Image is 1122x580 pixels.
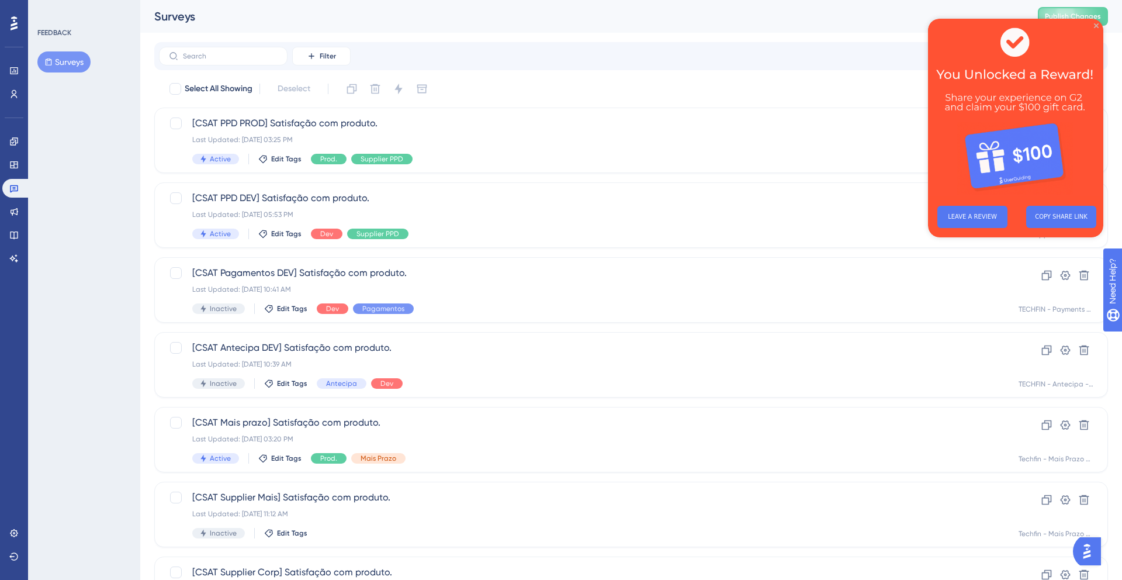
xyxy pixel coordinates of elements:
[320,51,336,61] span: Filter
[183,52,278,60] input: Search
[264,304,307,313] button: Edit Tags
[1045,12,1101,21] span: Publish Changes
[210,454,231,463] span: Active
[1038,7,1108,26] button: Publish Changes
[192,509,976,519] div: Last Updated: [DATE] 11:12 AM
[192,416,976,430] span: [CSAT Mais prazo] Satisfação com produto.
[277,379,307,388] span: Edit Tags
[258,154,302,164] button: Edit Tags
[192,191,976,205] span: [CSAT PPD DEV] Satisfação com produto.
[267,78,321,99] button: Deselect
[361,454,396,463] span: Mais Prazo
[9,187,79,209] button: LEAVE A REVIEW
[356,229,399,239] span: Supplier PPD
[278,82,310,96] span: Deselect
[166,5,171,9] div: Close Preview
[258,454,302,463] button: Edit Tags
[192,434,976,444] div: Last Updated: [DATE] 03:20 PM
[27,3,73,17] span: Need Help?
[277,304,307,313] span: Edit Tags
[292,47,351,65] button: Filter
[326,379,357,388] span: Antecipa
[210,304,237,313] span: Inactive
[264,529,307,538] button: Edit Tags
[192,285,976,294] div: Last Updated: [DATE] 10:41 AM
[192,491,976,505] span: [CSAT Supplier Mais] Satisfação com produto.
[361,154,403,164] span: Supplier PPD
[320,154,337,164] span: Prod.
[271,454,302,463] span: Edit Tags
[1019,305,1093,314] div: TECHFIN - Payments - Dev
[154,8,1009,25] div: Surveys
[185,82,252,96] span: Select All Showing
[37,51,91,72] button: Surveys
[210,229,231,239] span: Active
[192,135,976,144] div: Last Updated: [DATE] 03:25 PM
[192,360,976,369] div: Last Updated: [DATE] 10:39 AM
[320,229,333,239] span: Dev
[210,154,231,164] span: Active
[192,266,976,280] span: [CSAT Pagamentos DEV] Satisfação com produto.
[326,304,339,313] span: Dev
[362,304,404,313] span: Pagamentos
[320,454,337,463] span: Prod.
[1019,454,1093,464] div: Techfin - Mais Prazo - Prod
[264,379,307,388] button: Edit Tags
[1019,529,1093,538] div: Techfin - Mais Prazo - Prod
[210,529,237,538] span: Inactive
[192,565,976,579] span: [CSAT Supplier Corp] Satisfação com produto.
[37,28,71,37] div: FEEDBACK
[258,229,302,239] button: Edit Tags
[1073,534,1108,569] iframe: UserGuiding AI Assistant Launcher
[1019,379,1093,389] div: TECHFIN - Antecipa - Dev
[380,379,393,388] span: Dev
[271,154,302,164] span: Edit Tags
[98,187,168,209] button: COPY SHARE LINK
[271,229,302,239] span: Edit Tags
[192,210,976,219] div: Last Updated: [DATE] 05:53 PM
[192,341,976,355] span: [CSAT Antecipa DEV] Satisfação com produto.
[192,116,976,130] span: [CSAT PPD PROD] Satisfação com produto.
[210,379,237,388] span: Inactive
[277,529,307,538] span: Edit Tags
